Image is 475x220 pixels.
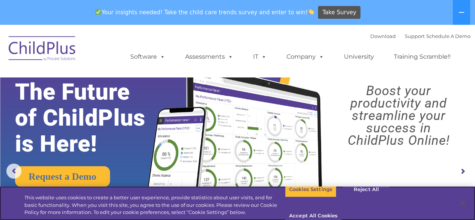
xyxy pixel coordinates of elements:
a: Software [123,49,173,64]
font: | [370,33,470,39]
span: Last name [104,50,127,55]
span: Your insights needed! Take the child care trends survey and enter to win! [92,5,317,20]
img: ChildPlus by Procare Solutions [5,31,80,68]
a: Take Survey [318,6,360,19]
img: 👏 [308,9,314,15]
button: Cookies Settings [285,182,336,197]
a: Training Scramble!! [386,49,458,64]
a: University [336,49,382,64]
a: Assessments [178,49,241,64]
button: Reject All [343,182,390,197]
a: Schedule A Demo [426,33,470,39]
span: Phone number [104,80,136,86]
a: Download [370,33,396,39]
rs-layer: The Future of ChildPlus is Here! [15,79,167,157]
a: IT [246,49,274,64]
button: Close [455,194,471,211]
rs-layer: Boost your productivity and streamline your success in ChildPlus Online! [328,85,469,147]
a: Company [279,49,332,64]
span: Take Survey [323,6,356,19]
div: This website uses cookies to create a better user experience, provide statistics about user visit... [24,194,285,216]
a: Request a Demo [15,166,110,187]
img: ✅ [95,9,101,15]
a: Support [405,33,425,39]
